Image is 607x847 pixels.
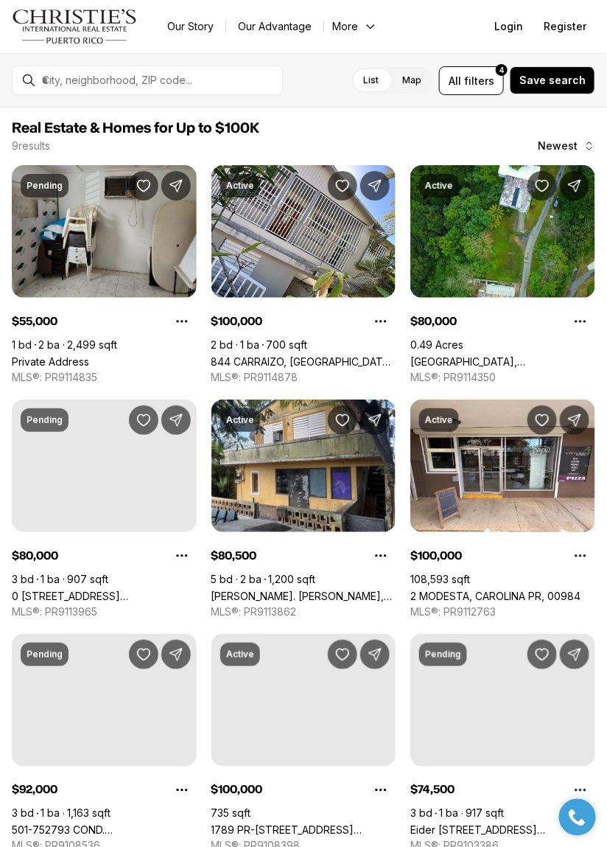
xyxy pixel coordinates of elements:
[155,16,225,37] a: Our Story
[527,171,557,201] button: Save Property: SAINT JUST
[510,66,595,94] button: Save search
[410,355,595,368] a: SAINT JUST, TRUJILLO ALTO PR, 00976
[425,414,453,426] p: Active
[167,541,197,571] button: Property options
[129,640,158,669] button: Save Property: 501-752793 COND. PONTEZUELA #E1
[439,66,504,95] button: Allfilters4
[390,67,433,94] label: Map
[527,405,557,435] button: Save Property: 2 MODESTA
[328,405,357,435] button: Save Property: Calle William BO. OBRERO
[211,590,396,602] a: Calle William BO. OBRERO, SAN JUAN PR, 00926
[12,824,197,837] a: 501-752793 COND. PONTEZUELA #E1, CAROLINA PR, 00985
[527,640,557,669] button: Save Property: Eider St. LOS ALMENDROS PLAZA II #101
[161,171,191,201] button: Share Property
[27,649,63,660] p: Pending
[425,649,461,660] p: Pending
[12,121,259,136] span: Real Estate & Homes for Up to $100K
[324,16,386,37] button: More
[167,775,197,805] button: Property options
[410,824,595,837] a: Eider St. LOS ALMENDROS PLAZA II #101, SAN JUAN PR, 00924
[560,171,589,201] button: Share Property
[529,131,604,161] button: Newest
[538,140,578,152] span: Newest
[328,640,357,669] button: Save Property: 1789 PR-21 TORRE METROPOLITANO #413
[494,21,523,32] span: Login
[226,649,254,660] p: Active
[560,405,589,435] button: Share Property
[161,640,191,669] button: Share Property
[129,171,158,201] button: Save Property:
[366,541,396,571] button: Property options
[161,405,191,435] button: Share Property
[366,775,396,805] button: Property options
[351,67,390,94] label: List
[27,414,63,426] p: Pending
[485,12,532,41] button: Login
[449,73,461,88] span: All
[12,355,89,368] a: Private Address
[328,171,357,201] button: Save Property: 844 CARRAIZO
[360,640,390,669] button: Share Property
[535,12,595,41] button: Register
[360,171,390,201] button: Share Property
[27,180,63,192] p: Pending
[410,590,580,602] a: 2 MODESTA, CAROLINA PR, 00984
[360,405,390,435] button: Share Property
[566,307,595,336] button: Property options
[464,73,494,88] span: filters
[560,640,589,669] button: Share Property
[226,16,323,37] a: Our Advantage
[566,775,595,805] button: Property options
[366,307,396,336] button: Property options
[226,180,254,192] p: Active
[226,414,254,426] p: Active
[12,590,197,602] a: 0 CALLE EIDER #1, SAN JUAN PR, 00923
[425,180,453,192] p: Active
[566,541,595,571] button: Property options
[167,307,197,336] button: Property options
[544,21,586,32] span: Register
[12,9,138,44] img: logo
[129,405,158,435] button: Save Property: 0 CALLE EIDER #1
[211,355,396,368] a: 844 CARRAIZO, SAN JUAN PR, 00926
[499,64,504,76] span: 4
[211,824,396,837] a: 1789 PR-21 TORRE METROPOLITANO #413, SAN JUAN PR, 00918
[519,74,586,86] span: Save search
[12,140,50,152] p: 9 results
